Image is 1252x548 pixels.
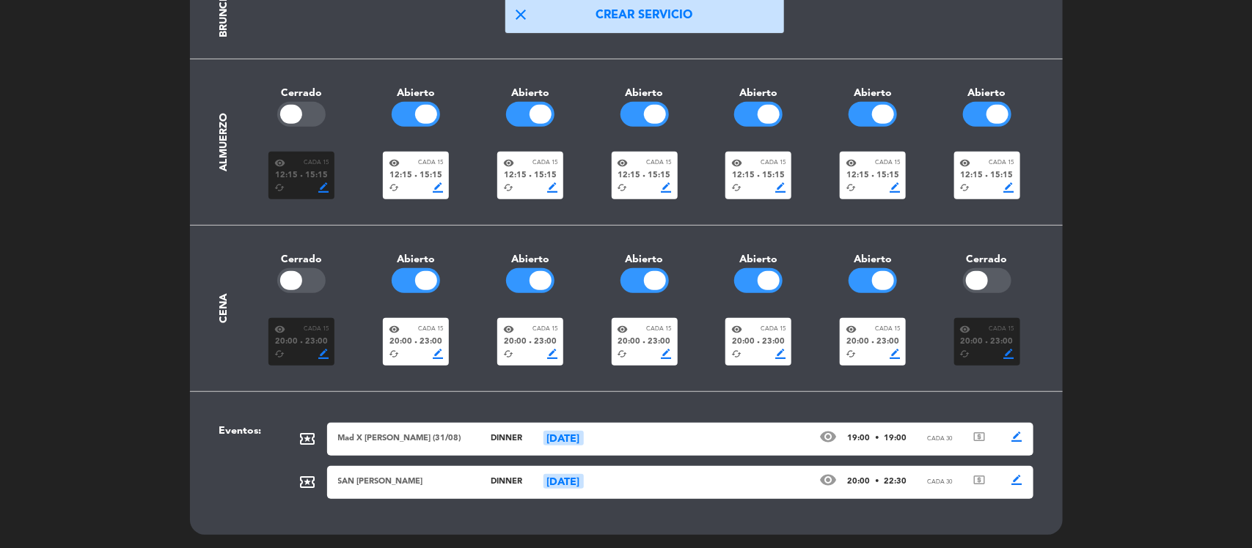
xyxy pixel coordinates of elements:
[274,158,285,169] span: visibility
[1012,475,1022,485] span: border_color
[587,85,702,102] div: Abierto
[305,336,328,349] span: 23:00
[848,432,907,445] span: 19:00 19:00
[961,336,984,349] span: 20:00
[890,349,900,359] span: border_color
[418,158,443,168] span: Cada 15
[973,473,986,486] span: local_atm
[991,336,1014,349] span: 23:00
[274,324,285,335] span: visibility
[503,349,513,359] span: cached
[960,324,971,335] span: visibility
[543,431,584,445] div: [DATE]
[662,349,672,359] span: border_color
[928,478,953,487] span: Cada 30
[275,169,298,182] span: 12:15
[389,169,412,182] span: 12:15
[547,182,557,193] span: border_color
[820,471,838,489] span: visibility
[433,349,443,359] span: border_color
[816,251,930,268] div: Abierto
[732,336,755,349] span: 20:00
[848,475,907,489] span: 20:00 22:30
[762,336,785,349] span: 23:00
[216,113,233,171] div: Almuerzo
[245,251,359,268] div: Cerrado
[846,336,869,349] span: 20:00
[846,182,856,193] span: cached
[701,85,816,102] div: Abierto
[473,251,587,268] div: Abierto
[960,182,970,193] span: cached
[647,158,672,168] span: Cada 15
[420,336,442,349] span: 23:00
[304,158,329,168] span: Cada 15
[245,85,359,102] div: Cerrado
[470,475,543,489] div: dinner
[731,349,742,359] span: cached
[543,474,584,489] div: [DATE]
[757,341,760,344] span: fiber_manual_record
[876,336,899,349] span: 23:00
[648,169,671,182] span: 15:15
[973,430,986,443] span: local_atm
[875,158,900,168] span: Cada 15
[876,169,899,182] span: 15:15
[414,341,417,344] span: fiber_manual_record
[318,182,329,193] span: border_color
[816,85,930,102] div: Abierto
[389,324,400,335] span: visibility
[960,158,971,169] span: visibility
[389,182,399,193] span: cached
[534,336,557,349] span: 23:00
[762,169,785,182] span: 15:15
[208,423,278,509] div: Eventos:
[775,182,786,193] span: border_color
[418,325,443,334] span: Cada 15
[534,169,557,182] span: 15:15
[470,432,543,445] div: dinner
[846,169,869,182] span: 12:15
[216,294,233,323] div: Cena
[618,349,628,359] span: cached
[991,169,1014,182] span: 15:15
[359,251,473,268] div: Abierto
[529,341,532,344] span: fiber_manual_record
[775,349,786,359] span: border_color
[961,169,984,182] span: 12:15
[1004,182,1014,193] span: border_color
[648,336,671,349] span: 23:00
[643,174,646,177] span: fiber_manual_record
[761,325,786,334] span: Cada 15
[647,325,672,334] span: Cada 15
[504,169,527,182] span: 12:15
[1012,432,1022,442] span: border_color
[890,182,900,193] span: border_color
[928,434,953,444] span: Cada 30
[359,85,473,102] div: Abierto
[871,341,874,344] span: fiber_manual_record
[503,158,514,169] span: visibility
[989,158,1014,168] span: Cada 15
[389,336,412,349] span: 20:00
[275,336,298,349] span: 20:00
[643,341,646,344] span: fiber_manual_record
[532,325,557,334] span: Cada 15
[473,85,587,102] div: Abierto
[414,174,417,177] span: fiber_manual_record
[389,158,400,169] span: visibility
[876,478,879,486] span: •
[960,349,970,359] span: cached
[731,158,742,169] span: visibility
[300,341,303,344] span: fiber_manual_record
[420,169,442,182] span: 15:15
[618,182,628,193] span: cached
[846,324,857,335] span: visibility
[318,349,329,359] span: border_color
[989,325,1014,334] span: Cada 15
[547,349,557,359] span: border_color
[820,428,838,445] span: visibility
[930,85,1044,102] div: Abierto
[761,158,786,168] span: Cada 15
[503,182,513,193] span: cached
